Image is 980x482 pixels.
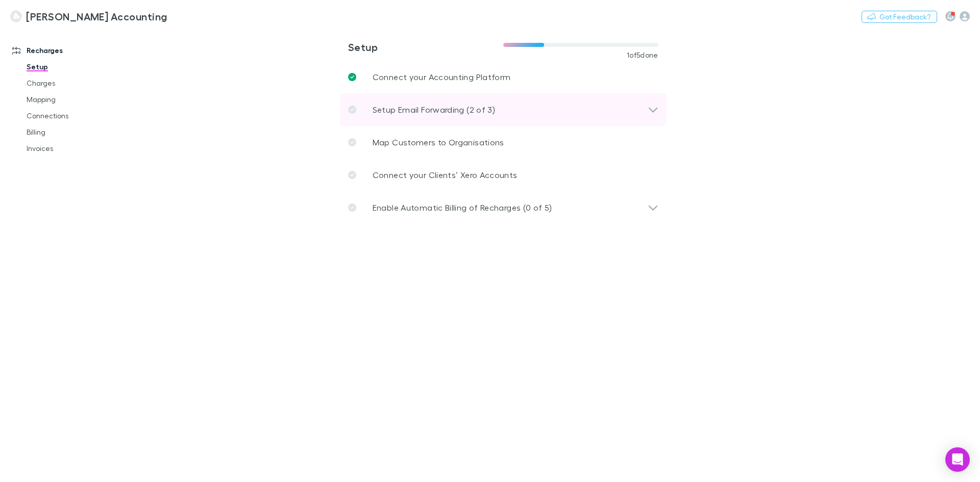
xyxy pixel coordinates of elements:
[627,51,658,59] span: 1 of 5 done
[373,104,495,116] p: Setup Email Forwarding (2 of 3)
[340,126,667,159] a: Map Customers to Organisations
[945,447,970,472] div: Open Intercom Messenger
[340,191,667,224] div: Enable Automatic Billing of Recharges (0 of 5)
[2,42,138,59] a: Recharges
[16,91,138,108] a: Mapping
[373,136,504,148] p: Map Customers to Organisations
[16,75,138,91] a: Charges
[16,108,138,124] a: Connections
[16,59,138,75] a: Setup
[340,159,667,191] a: Connect your Clients’ Xero Accounts
[862,11,937,23] button: Got Feedback?
[26,10,167,22] h3: [PERSON_NAME] Accounting
[340,93,667,126] div: Setup Email Forwarding (2 of 3)
[4,4,173,29] a: [PERSON_NAME] Accounting
[16,124,138,140] a: Billing
[340,61,667,93] a: Connect your Accounting Platform
[16,140,138,157] a: Invoices
[348,41,503,53] h3: Setup
[373,71,511,83] p: Connect your Accounting Platform
[373,169,518,181] p: Connect your Clients’ Xero Accounts
[373,201,552,214] p: Enable Automatic Billing of Recharges (0 of 5)
[10,10,22,22] img: Elliott Accounting's Logo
